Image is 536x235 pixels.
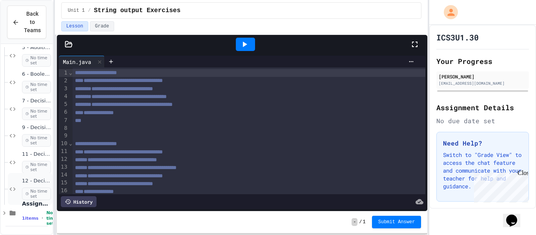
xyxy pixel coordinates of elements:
h2: Your Progress [436,56,529,67]
span: 11 - Decisions Part 3 [22,151,51,158]
div: 6 [59,108,69,116]
div: 2 [59,77,69,85]
span: 5 - Additional Math exercises [22,44,51,51]
div: 3 [59,85,69,93]
div: Main.java [59,56,105,67]
div: 9 [59,132,69,140]
span: 7 - Decisions Part 1 [22,98,51,104]
button: Back to Teams [7,5,46,39]
h3: Need Help? [443,138,522,148]
iframe: chat widget [471,169,528,203]
div: 14 [59,171,69,179]
span: 12 - Decisions Part 4 [22,178,51,184]
span: 9 - Decisions Part 2 [22,124,51,131]
div: Chat with us now!Close [3,3,54,50]
div: My Account [436,3,460,21]
div: 7 [59,117,69,124]
div: No due date set [436,116,529,126]
span: No time set [22,107,51,120]
div: 5 [59,100,69,108]
span: - [352,218,357,226]
button: Lesson [61,21,88,31]
span: • [42,215,43,221]
h2: Assignment Details [436,102,529,113]
span: Fold line [69,140,73,146]
div: 13 [59,163,69,171]
span: No time set [22,134,51,147]
span: No time set [22,81,51,93]
span: 1 items [22,216,38,221]
span: Unit 1 [68,7,85,14]
div: History [61,196,97,207]
button: Grade [90,21,114,31]
span: Back to Teams [24,10,41,35]
div: Main.java [59,58,95,66]
span: No time set [46,210,57,226]
span: Assignments [22,200,51,207]
span: 6 - Boolean Values [22,71,51,78]
h1: ICS3U1.30 [436,32,479,43]
span: String output Exercises [94,6,180,15]
iframe: chat widget [503,204,528,227]
div: 11 [59,148,69,155]
div: [EMAIL_ADDRESS][DOMAIN_NAME] [439,80,527,86]
div: 12 [59,155,69,163]
div: 15 [59,179,69,187]
span: No time set [22,161,51,173]
span: / [359,219,362,225]
span: No time set [22,188,51,200]
div: 10 [59,140,69,148]
div: 16 [59,187,69,195]
span: No time set [22,54,51,67]
span: / [88,7,91,14]
button: Submit Answer [372,216,421,228]
p: Switch to "Grade View" to access the chat feature and communicate with your teacher for help and ... [443,151,522,190]
div: 4 [59,93,69,100]
span: 1 [363,219,366,225]
span: Fold line [69,69,73,76]
div: [PERSON_NAME] [439,73,527,80]
div: 1 [59,69,69,77]
div: 8 [59,124,69,132]
span: Submit Answer [378,219,415,225]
